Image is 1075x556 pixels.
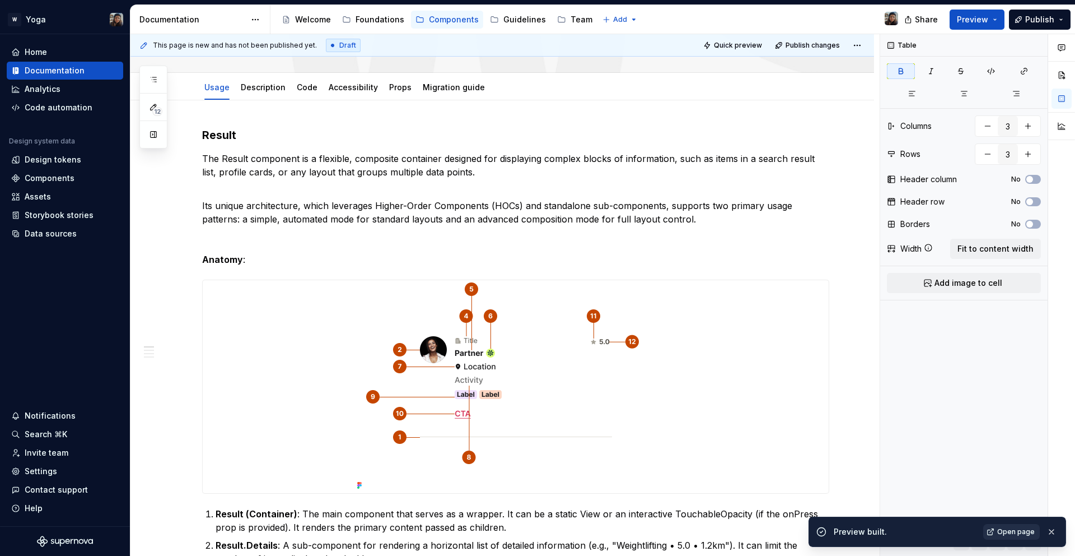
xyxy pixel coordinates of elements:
span: Publish [1025,14,1054,25]
a: Invite team [7,444,123,462]
div: Yoga [26,14,46,25]
label: No [1011,197,1021,206]
div: Invite team [25,447,68,458]
label: No [1011,220,1021,229]
a: Migration guide [423,82,485,92]
a: Assets [7,188,123,206]
div: Data sources [25,228,77,239]
span: Open page [997,527,1035,536]
div: Welcome [295,14,331,25]
div: Settings [25,466,57,477]
p: : The main component that serves as a wrapper. It can be a static View or an interactive Touchabl... [216,507,829,534]
button: Publish changes [772,38,845,53]
div: Usage [200,75,234,99]
span: Add image to cell [934,277,1002,289]
span: This page is new and has not been published yet. [153,41,317,50]
a: Data sources [7,225,123,243]
a: Documentation [7,62,123,80]
div: W [8,13,21,26]
div: Page tree [277,8,597,31]
div: Home [25,47,47,58]
span: Draft [339,41,356,50]
strong: Result.Details [216,540,278,551]
span: Quick preview [714,41,762,50]
a: Storybook stories [7,206,123,224]
strong: Anatomy [202,254,243,265]
div: Design system data [9,137,75,146]
button: Quick preview [700,38,767,53]
a: Usage [204,82,230,92]
a: Foundations [338,11,409,29]
div: Header row [900,196,945,207]
div: Description [236,75,290,99]
div: Migration guide [418,75,489,99]
span: Publish changes [786,41,840,50]
strong: Result (Container) [216,508,297,520]
div: Design tokens [25,154,81,165]
span: 12 [152,107,162,116]
a: Open page [983,524,1040,540]
div: Accessibility [324,75,382,99]
div: Columns [900,121,932,132]
img: Larissa Matos [885,12,898,25]
span: Fit to content width [957,243,1034,254]
svg: Supernova Logo [37,536,93,547]
div: Team [571,14,592,25]
a: Code [297,82,317,92]
div: Foundations [356,14,404,25]
button: Publish [1009,10,1071,30]
button: Add [599,12,641,27]
button: Fit to content width [950,239,1041,259]
div: Preview built. [834,526,976,538]
a: Home [7,43,123,61]
h3: Result [202,127,829,143]
div: Search ⌘K [25,429,67,440]
div: Header column [900,174,957,185]
img: Larissa Matos [110,13,123,26]
a: Components [7,169,123,187]
img: c969844a-0526-481c-820a-d2b0bcaf1450.png [353,280,679,493]
button: Help [7,499,123,517]
button: Contact support [7,481,123,499]
div: Assets [25,191,51,202]
a: Analytics [7,80,123,98]
a: Description [241,82,286,92]
button: Preview [950,10,1004,30]
a: Guidelines [485,11,550,29]
span: Share [915,14,938,25]
p: : [202,253,829,266]
a: Accessibility [329,82,378,92]
a: Settings [7,462,123,480]
p: Its unique architecture, which leverages Higher-Order Components (HOCs) and standalone sub-compon... [202,186,829,226]
div: Code [292,75,322,99]
span: Add [613,15,627,24]
div: Notifications [25,410,76,421]
div: Borders [900,219,930,230]
label: No [1011,175,1021,184]
div: Props [385,75,416,99]
div: Contact support [25,484,88,495]
button: Notifications [7,407,123,425]
div: Code automation [25,102,92,113]
div: Help [25,503,43,514]
button: WYogaLarissa Matos [2,7,128,31]
span: Preview [957,14,988,25]
div: Documentation [25,65,85,76]
div: Guidelines [503,14,546,25]
p: The Result component is a flexible, composite container designed for displaying complex blocks of... [202,152,829,179]
div: Analytics [25,84,60,95]
div: Storybook stories [25,210,94,221]
button: Add image to cell [887,273,1041,293]
div: Width [900,243,922,254]
div: Components [429,14,479,25]
a: Welcome [277,11,335,29]
div: Components [25,173,74,184]
a: Components [411,11,483,29]
a: Props [389,82,412,92]
a: Code automation [7,99,123,117]
a: Design tokens [7,151,123,169]
div: Documentation [139,14,245,25]
a: Team [553,11,597,29]
button: Search ⌘K [7,425,123,443]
